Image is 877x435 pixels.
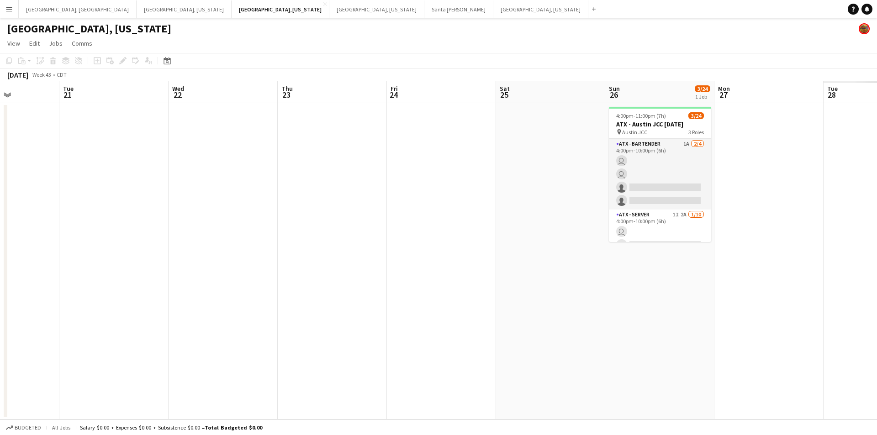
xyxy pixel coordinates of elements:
span: All jobs [50,424,72,431]
button: Santa [PERSON_NAME] [424,0,493,18]
span: 24 [389,89,398,100]
div: Salary $0.00 + Expenses $0.00 + Subsistence $0.00 = [80,424,262,431]
span: 25 [498,89,510,100]
span: Jobs [49,39,63,47]
span: 26 [608,89,620,100]
span: Mon [718,84,730,93]
a: Comms [68,37,96,49]
a: Edit [26,37,43,49]
app-card-role: ATX - Bartender1A2/44:00pm-10:00pm (6h) [609,139,711,210]
div: CDT [57,71,67,78]
span: 27 [717,89,730,100]
button: Budgeted [5,423,42,433]
a: View [4,37,24,49]
app-job-card: 4:00pm-11:00pm (7h)3/24ATX - Austin JCC [DATE] Austin JCC3 RolesATX - Bartender1A2/44:00pm-10:00p... [609,107,711,242]
button: [GEOGRAPHIC_DATA], [US_STATE] [329,0,424,18]
div: [DATE] [7,70,28,79]
span: Tue [63,84,74,93]
h1: [GEOGRAPHIC_DATA], [US_STATE] [7,22,171,36]
button: [GEOGRAPHIC_DATA], [GEOGRAPHIC_DATA] [19,0,137,18]
span: 3/24 [695,85,710,92]
button: [GEOGRAPHIC_DATA], [US_STATE] [232,0,329,18]
span: Budgeted [15,425,41,431]
app-user-avatar: Rollin Hero [859,23,870,34]
a: Jobs [45,37,66,49]
app-card-role: ATX - Server1I2A1/104:00pm-10:00pm (6h) [609,210,711,360]
span: Sun [609,84,620,93]
span: Total Budgeted $0.00 [205,424,262,431]
span: Austin JCC [622,129,647,136]
div: 1 Job [695,93,710,100]
span: 4:00pm-11:00pm (7h) [616,112,666,119]
span: 22 [171,89,184,100]
span: Tue [827,84,838,93]
span: 28 [826,89,838,100]
span: View [7,39,20,47]
span: Wed [172,84,184,93]
span: Edit [29,39,40,47]
h3: ATX - Austin JCC [DATE] [609,120,711,128]
span: Thu [281,84,293,93]
button: [GEOGRAPHIC_DATA], [US_STATE] [493,0,588,18]
span: 3 Roles [688,129,704,136]
span: 23 [280,89,293,100]
span: 21 [62,89,74,100]
span: Sat [500,84,510,93]
button: [GEOGRAPHIC_DATA], [US_STATE] [137,0,232,18]
span: 3/24 [688,112,704,119]
span: Fri [391,84,398,93]
span: Comms [72,39,92,47]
